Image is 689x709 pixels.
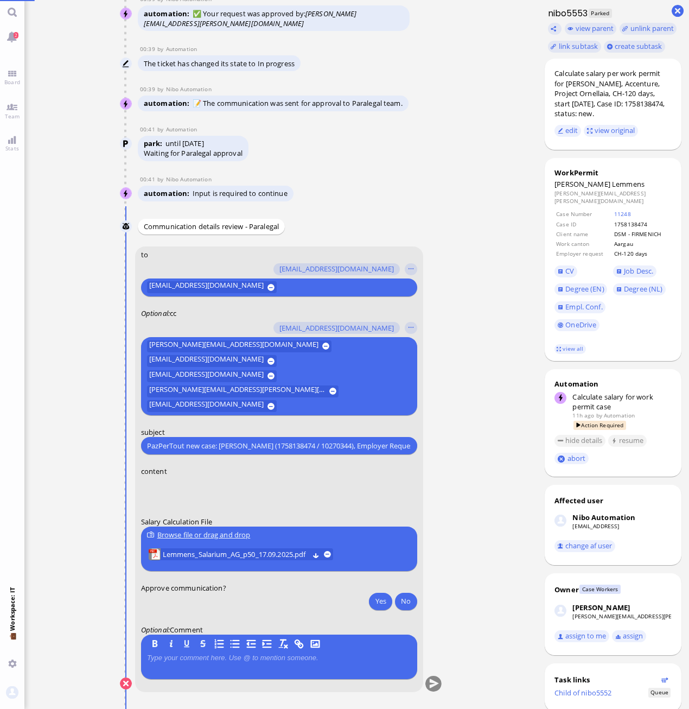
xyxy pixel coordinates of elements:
span: 11h ago [572,412,594,419]
button: unlink parent [620,23,677,35]
td: Client name [556,230,613,238]
button: Cancel [120,678,132,689]
img: Janet Mathews [554,605,566,617]
span: Job Desc. [624,266,653,276]
em: : [141,308,169,318]
span: automation [144,188,193,198]
span: Parked [589,9,612,18]
span: Degree (NL) [624,284,662,294]
button: [EMAIL_ADDRESS][DOMAIN_NAME] [146,370,276,382]
span: Lemmens_Salarium_AG_p50_17.09.2025.pdf [162,548,309,560]
span: by [157,125,166,133]
dd: [PERSON_NAME][EMAIL_ADDRESS][PERSON_NAME][DOMAIN_NAME] [554,189,672,205]
span: by [596,412,602,419]
button: view parent [565,23,617,35]
span: [PERSON_NAME][EMAIL_ADDRESS][DOMAIN_NAME] [149,340,318,352]
button: edit [554,125,581,137]
img: Automation [120,58,132,70]
span: until [165,138,181,148]
span: [EMAIL_ADDRESS][DOMAIN_NAME] [149,400,263,412]
button: I [165,638,177,650]
span: automation [144,9,193,18]
span: Board [2,78,23,86]
a: OneDrive [554,319,599,331]
span: 📝 The communication was sent for approval to Paralegal team. [193,98,403,108]
span: subject [141,427,164,437]
span: Input is required to continue [193,188,288,198]
button: [EMAIL_ADDRESS][DOMAIN_NAME] [273,322,399,334]
td: Case ID [556,220,613,229]
td: 1758138474 [614,220,671,229]
i: [PERSON_NAME][EMAIL_ADDRESS][PERSON_NAME][DOMAIN_NAME] [144,9,357,28]
span: 00:39 [140,85,157,93]
span: 00:41 [140,175,157,183]
span: Degree (EN) [565,284,604,294]
button: Copy ticket nibo5553 link to clipboard [548,23,562,35]
span: [EMAIL_ADDRESS][DOMAIN_NAME] [279,265,394,274]
div: Nibo Automation [572,512,635,522]
span: by [157,175,166,183]
div: Communication details review - Paralegal [138,219,285,235]
span: [EMAIL_ADDRESS][DOMAIN_NAME] [149,355,263,367]
button: change af user [554,540,615,552]
td: Case Number [556,210,613,218]
div: Affected user [554,496,603,505]
span: automation@nibo.ai [166,175,212,183]
span: [EMAIL_ADDRESS][DOMAIN_NAME] [279,324,394,332]
button: [PERSON_NAME][EMAIL_ADDRESS][DOMAIN_NAME] [146,340,331,352]
lob-view: Lemmens_Salarium_AG_p50_17.09.2025.pdf [148,548,333,560]
span: Status [648,688,671,697]
button: resume [608,435,647,447]
img: You [6,686,18,698]
div: Waiting for Paralegal approval [144,148,243,158]
td: DSM - FIRMENICH [614,230,671,238]
span: cc [170,308,176,318]
span: [PERSON_NAME][EMAIL_ADDRESS][PERSON_NAME][DOMAIN_NAME] [149,385,325,397]
button: create subtask [604,41,665,53]
span: [EMAIL_ADDRESS][DOMAIN_NAME] [149,370,263,382]
span: 2 [14,32,18,39]
div: Calculate salary per work permit for [PERSON_NAME], Accenture, Project Ornellaia, CH-120 days, st... [554,68,672,119]
span: Stats [3,144,22,152]
img: Automation [120,138,132,150]
span: Optional [141,308,168,318]
a: Degree (NL) [613,283,666,295]
button: assign [612,630,646,642]
span: Case Workers [579,585,620,594]
button: abort [554,453,589,464]
td: CH-120 days [614,249,671,258]
span: link subtask [559,41,598,51]
span: Empl. Conf. [565,302,602,312]
a: view all [554,344,586,353]
button: Show flow diagram [661,676,668,683]
button: remove [323,550,330,558]
button: hide details [554,435,605,447]
span: The ticket has changed its state to In progress [144,59,295,68]
span: [PERSON_NAME] [554,179,610,189]
img: Nibo Automation [120,98,132,110]
div: WorkPermit [554,168,672,178]
a: View Lemmens_Salarium_AG_p50_17.09.2025.pdf [162,548,309,560]
span: automation@bluelakelegal.com [166,125,197,133]
a: Job Desc. [613,265,656,277]
span: park [144,138,165,148]
a: [EMAIL_ADDRESS] [572,522,619,530]
span: Salary Calculation File [141,517,212,527]
button: assign to me [554,630,609,642]
h1: nibo5553 [545,7,588,20]
button: B [149,638,161,650]
button: Yes [369,592,392,610]
button: U [181,638,193,650]
span: Lemmens [612,179,645,189]
a: CV [554,265,577,277]
span: content [141,466,167,476]
button: [EMAIL_ADDRESS][DOMAIN_NAME] [146,355,276,367]
span: ✅ Your request was approved by: [144,9,357,28]
div: Automation [554,379,672,389]
span: CV [565,266,574,276]
span: [DATE] [182,138,204,148]
div: Task links [554,675,659,685]
button: [EMAIL_ADDRESS][DOMAIN_NAME] [146,281,276,293]
span: by [157,85,166,93]
span: 00:39 [140,45,157,53]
